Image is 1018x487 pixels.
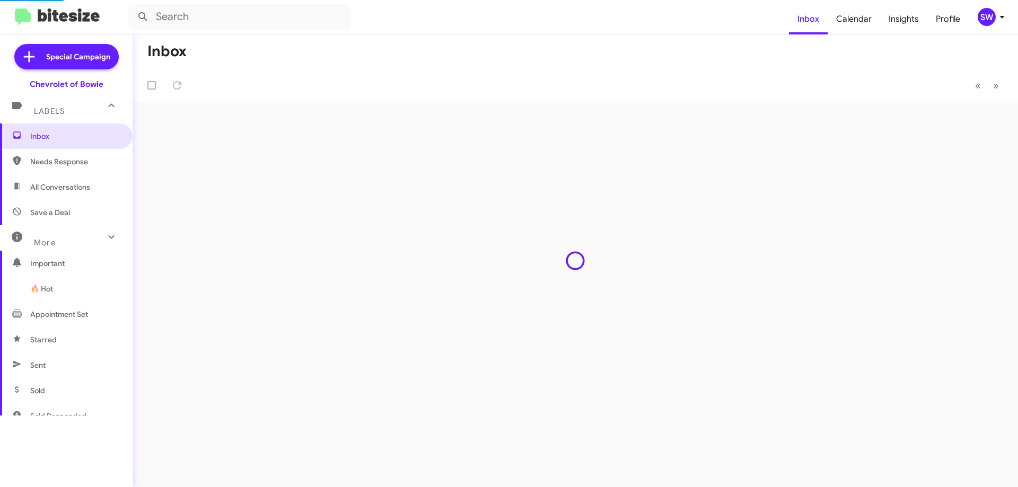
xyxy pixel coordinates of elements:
a: Special Campaign [14,44,119,69]
input: Search [128,4,351,30]
span: Sold Responded [30,411,86,421]
span: Labels [34,107,65,116]
span: Sent [30,360,46,370]
div: SW [978,8,996,26]
button: SW [969,8,1006,26]
span: Appointment Set [30,309,88,320]
span: Important [30,258,120,269]
a: Inbox [789,4,828,34]
span: Save a Deal [30,207,70,218]
span: More [34,238,56,247]
span: Starred [30,334,57,345]
span: Needs Response [30,156,120,167]
div: Chevrolet of Bowie [30,79,103,90]
span: Sold [30,385,45,396]
span: Special Campaign [46,51,110,62]
button: Next [987,75,1005,96]
span: Inbox [30,131,120,141]
span: All Conversations [30,182,90,192]
span: » [993,79,999,92]
h1: Inbox [147,43,187,60]
button: Previous [969,75,987,96]
span: « [975,79,981,92]
nav: Page navigation example [969,75,1005,96]
a: Calendar [828,4,880,34]
a: Insights [880,4,927,34]
span: 🔥 Hot [30,284,53,294]
a: Profile [927,4,969,34]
